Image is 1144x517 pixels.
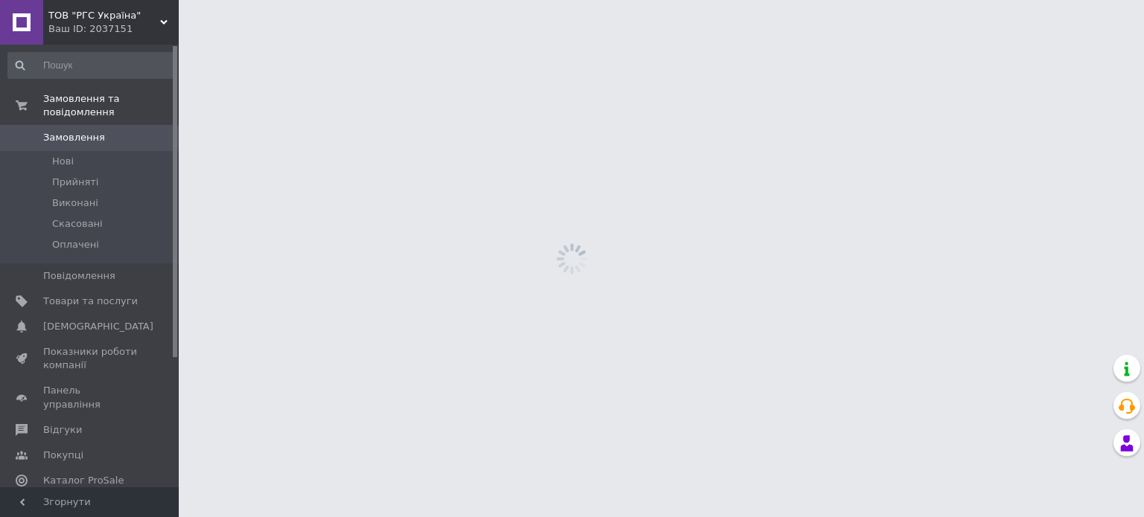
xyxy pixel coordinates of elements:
[43,345,138,372] span: Показники роботи компанії
[52,196,98,210] span: Виконані
[7,52,176,79] input: Пошук
[43,449,83,462] span: Покупці
[43,474,124,487] span: Каталог ProSale
[48,9,160,22] span: ТОВ "РГС Україна"
[43,295,138,308] span: Товари та послуги
[43,92,179,119] span: Замовлення та повідомлення
[43,320,153,333] span: [DEMOGRAPHIC_DATA]
[52,217,103,231] span: Скасовані
[52,176,98,189] span: Прийняті
[43,269,115,283] span: Повідомлення
[43,423,82,437] span: Відгуки
[43,384,138,411] span: Панель управління
[43,131,105,144] span: Замовлення
[52,155,74,168] span: Нові
[52,238,99,251] span: Оплачені
[48,22,179,36] div: Ваш ID: 2037151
